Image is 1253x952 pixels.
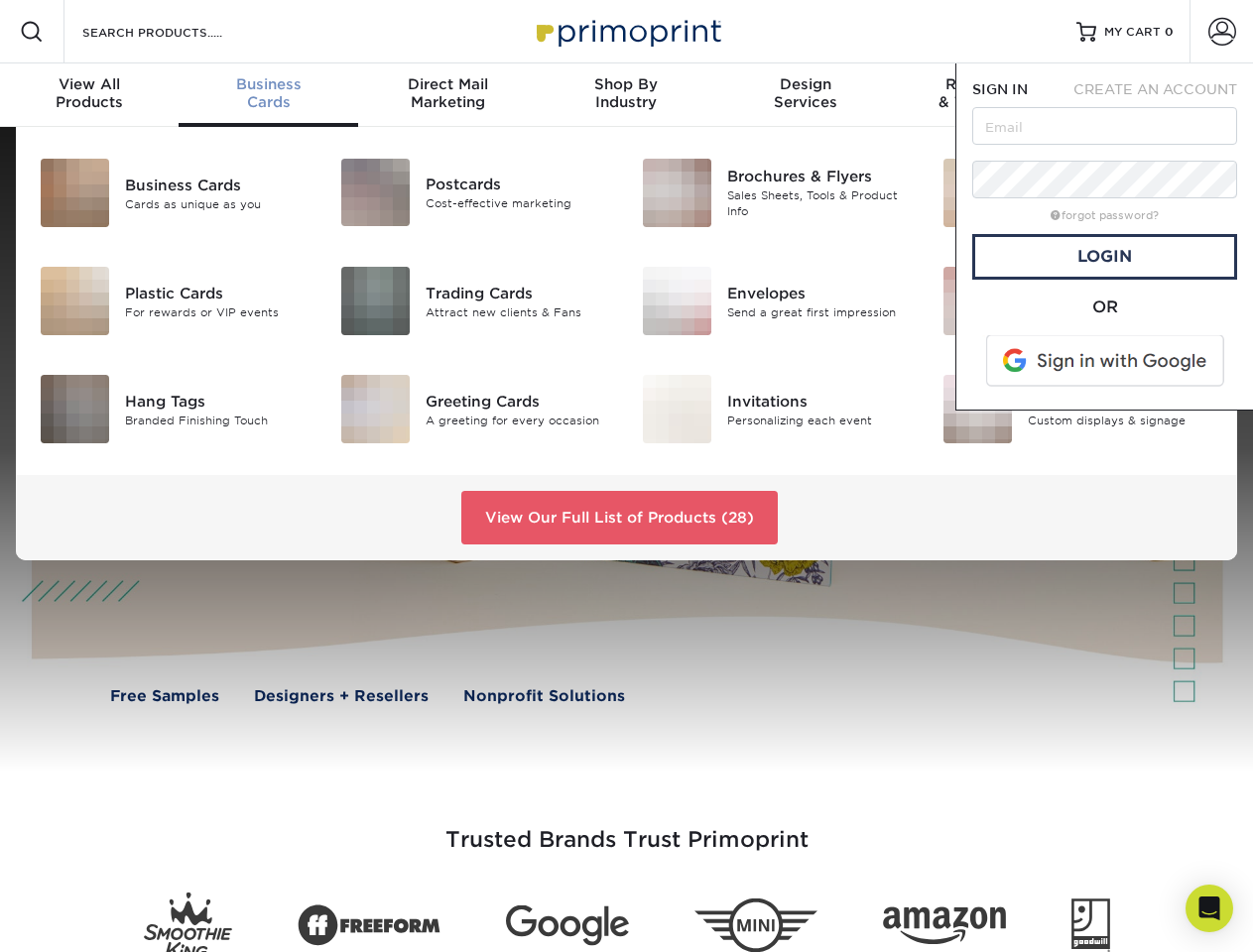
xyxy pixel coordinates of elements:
[1071,898,1110,952] img: Goodwill
[972,234,1237,280] a: Login
[179,75,357,93] span: Business
[537,75,715,93] span: Shop By
[716,63,895,127] a: DesignServices
[358,75,537,93] span: Direct Mail
[528,10,726,53] img: Primoprint
[972,296,1237,319] div: OR
[47,779,1207,877] h3: Trusted Brands Trust Primoprint
[1165,25,1174,39] span: 0
[895,63,1073,127] a: Resources& Templates
[537,63,715,127] a: Shop ByIndustry
[179,75,357,111] div: Cards
[1073,81,1237,97] span: CREATE AN ACCOUNT
[883,907,1006,945] img: Amazon
[716,75,895,93] span: Design
[179,63,357,127] a: BusinessCards
[358,75,537,111] div: Marketing
[716,75,895,111] div: Services
[80,20,274,44] input: SEARCH PRODUCTS.....
[1104,24,1161,41] span: MY CART
[358,63,537,127] a: Direct MailMarketing
[1051,209,1159,222] a: forgot password?
[506,905,629,946] img: Google
[461,491,778,544] a: View Our Full List of Products (28)
[895,75,1073,111] div: & Templates
[895,75,1073,93] span: Resources
[972,81,1028,97] span: SIGN IN
[972,107,1237,145] input: Email
[537,75,715,111] div: Industry
[1186,885,1233,932] div: Open Intercom Messenger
